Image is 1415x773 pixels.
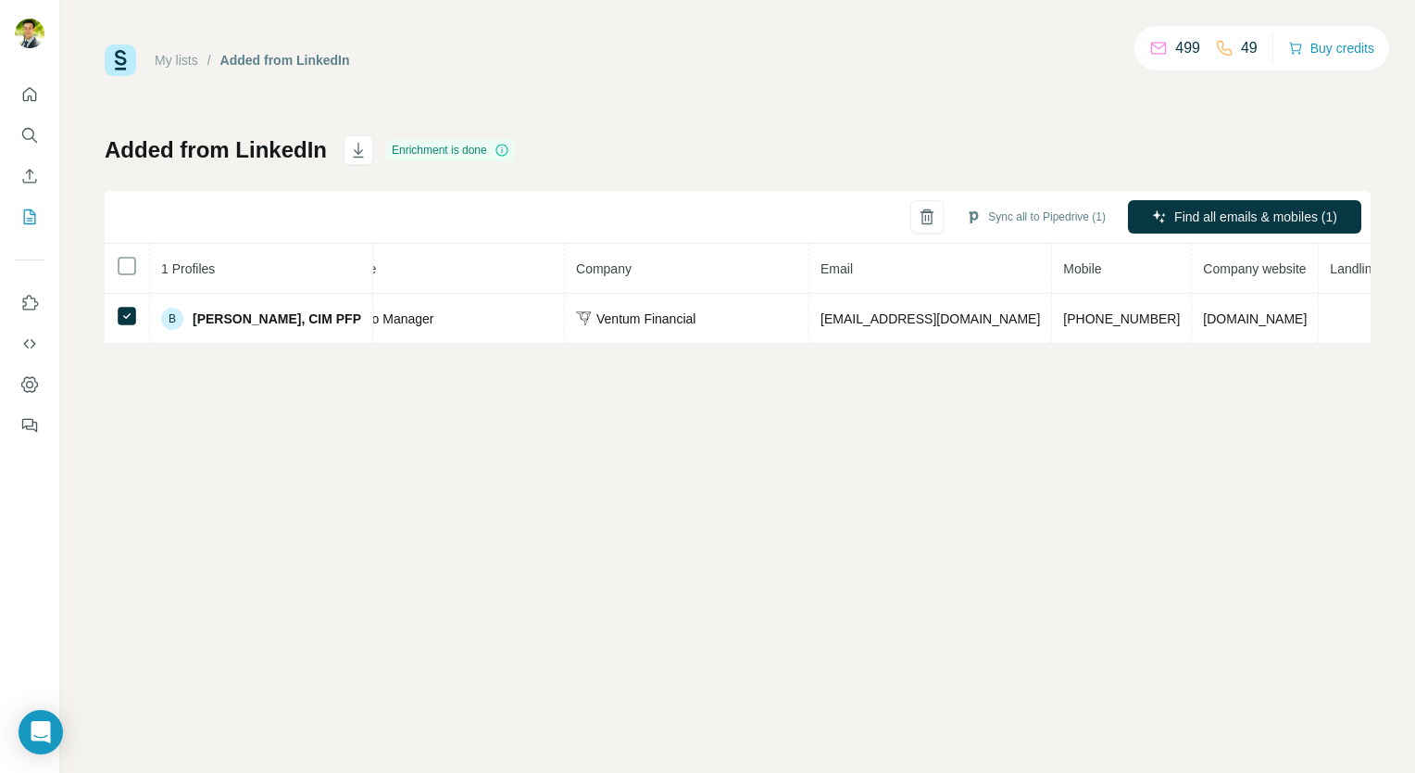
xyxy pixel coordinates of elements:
[15,119,44,152] button: Search
[15,159,44,193] button: Enrich CSV
[15,200,44,234] button: My lists
[1063,311,1180,326] span: [PHONE_NUMBER]
[193,310,361,328] span: [PERSON_NAME], CIM PFP
[15,78,44,111] button: Quick start
[1174,208,1337,226] span: Find all emails & mobiles (1)
[1063,261,1101,276] span: Mobile
[332,311,434,326] span: Portfolio Manager
[596,310,695,328] span: Ventum Financial
[155,53,198,68] a: My lists
[576,311,591,326] img: company-logo
[220,51,350,70] div: Added from LinkedIn
[1330,261,1379,276] span: Landline
[15,19,44,48] img: Avatar
[953,203,1119,231] button: Sync all to Pipedrive (1)
[1203,261,1306,276] span: Company website
[1288,35,1374,61] button: Buy credits
[15,368,44,401] button: Dashboard
[207,51,211,70] li: /
[105,44,136,76] img: Surfe Logo
[105,135,327,165] h1: Added from LinkedIn
[15,327,44,361] button: Use Surfe API
[1241,37,1258,59] p: 49
[386,139,515,161] div: Enrichment is done
[820,261,853,276] span: Email
[576,261,632,276] span: Company
[19,710,63,754] div: Open Intercom Messenger
[1175,37,1200,59] p: 499
[1128,200,1361,234] button: Find all emails & mobiles (1)
[1203,311,1307,326] span: [DOMAIN_NAME]
[161,261,215,276] span: 1 Profiles
[161,308,183,330] div: B
[820,311,1040,326] span: [EMAIL_ADDRESS][DOMAIN_NAME]
[15,286,44,320] button: Use Surfe on LinkedIn
[15,409,44,442] button: Feedback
